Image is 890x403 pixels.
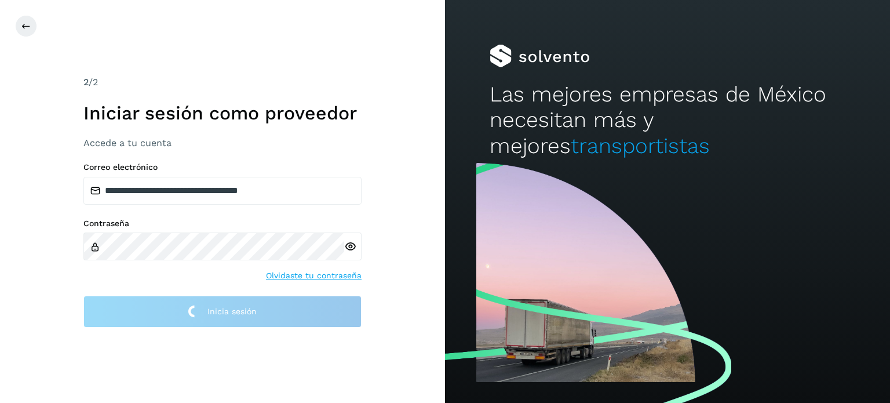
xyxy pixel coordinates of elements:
h3: Accede a tu cuenta [83,137,362,148]
span: 2 [83,77,89,88]
button: Inicia sesión [83,296,362,328]
span: transportistas [571,133,710,158]
h2: Las mejores empresas de México necesitan más y mejores [490,82,845,159]
span: Inicia sesión [207,307,257,315]
h1: Iniciar sesión como proveedor [83,102,362,124]
label: Contraseña [83,219,362,228]
div: /2 [83,75,362,89]
a: Olvidaste tu contraseña [266,270,362,282]
label: Correo electrónico [83,162,362,172]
